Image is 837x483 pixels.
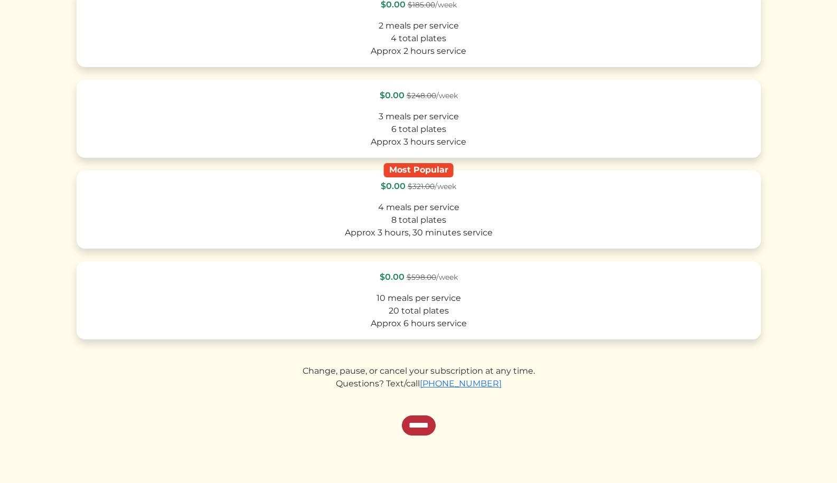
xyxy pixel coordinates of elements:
[408,182,456,191] span: /week
[86,110,751,123] div: 3 meals per service
[380,90,405,100] span: $0.00
[86,136,751,148] div: Approx 3 hours service
[380,272,405,282] span: $0.00
[407,91,436,100] s: $248.00
[383,163,454,177] div: Most Popular
[420,378,502,389] a: [PHONE_NUMBER]
[86,32,751,45] div: 4 total plates
[86,317,751,330] div: Approx 6 hours service
[407,272,458,282] span: /week
[408,182,435,191] s: $321.00
[407,91,458,100] span: /week
[86,305,751,317] div: 20 total plates
[77,377,761,390] div: Questions? Text/call
[86,226,751,239] div: Approx 3 hours, 30 minutes service
[86,292,751,305] div: 10 meals per service
[77,365,761,377] div: Change, pause, or cancel your subscription at any time.
[86,45,751,58] div: Approx 2 hours service
[381,181,406,191] span: $0.00
[407,272,436,282] s: $598.00
[86,123,751,136] div: 6 total plates
[86,214,751,226] div: 8 total plates
[86,201,751,214] div: 4 meals per service
[86,20,751,32] div: 2 meals per service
